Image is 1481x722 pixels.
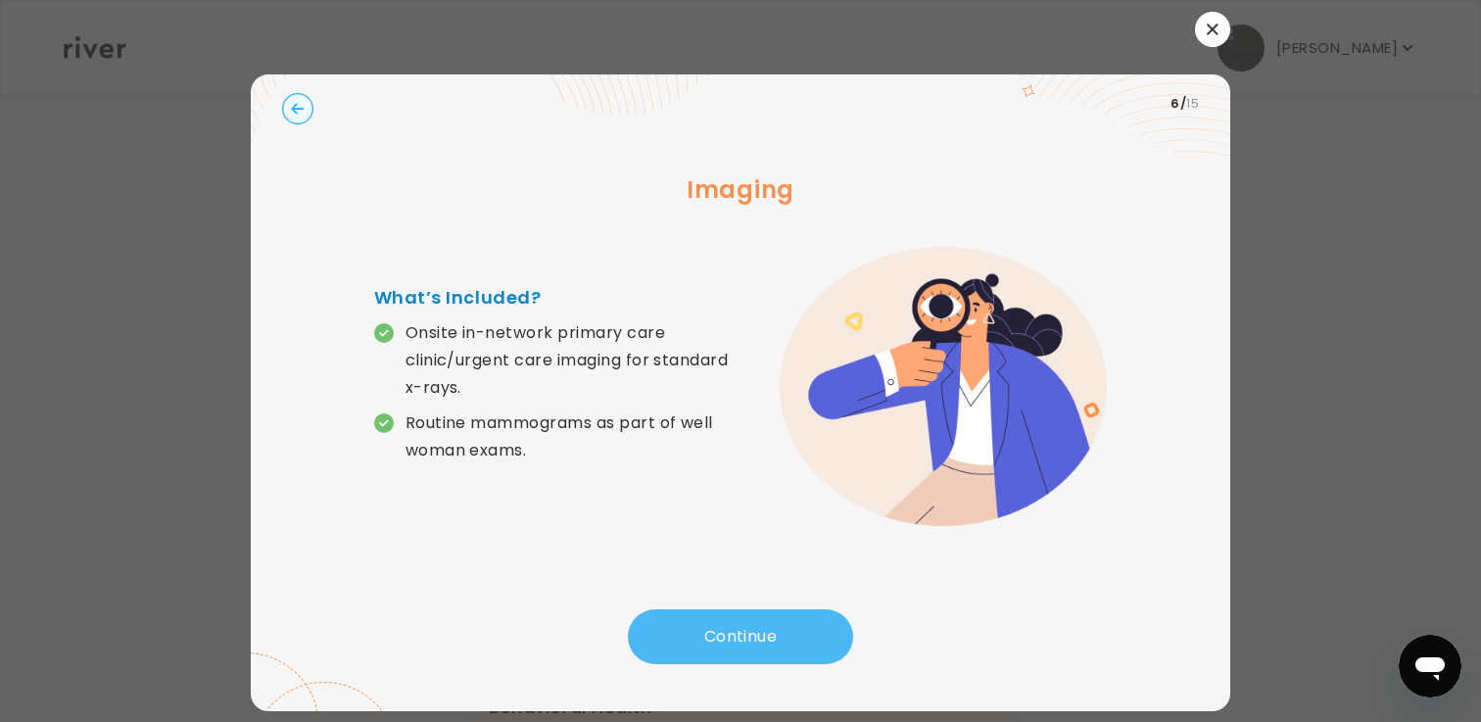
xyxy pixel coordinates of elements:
button: Continue [628,609,853,664]
iframe: Button to launch messaging window, conversation in progress [1399,635,1461,698]
p: Routine mammograms as part of well woman exams. [406,409,740,464]
h3: Imaging [282,172,1199,208]
h4: What’s Included? [374,284,740,312]
img: error graphic [780,247,1107,527]
p: Onsite in-network primary care clinic/urgent care imaging for standard x-rays. [406,319,740,402]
